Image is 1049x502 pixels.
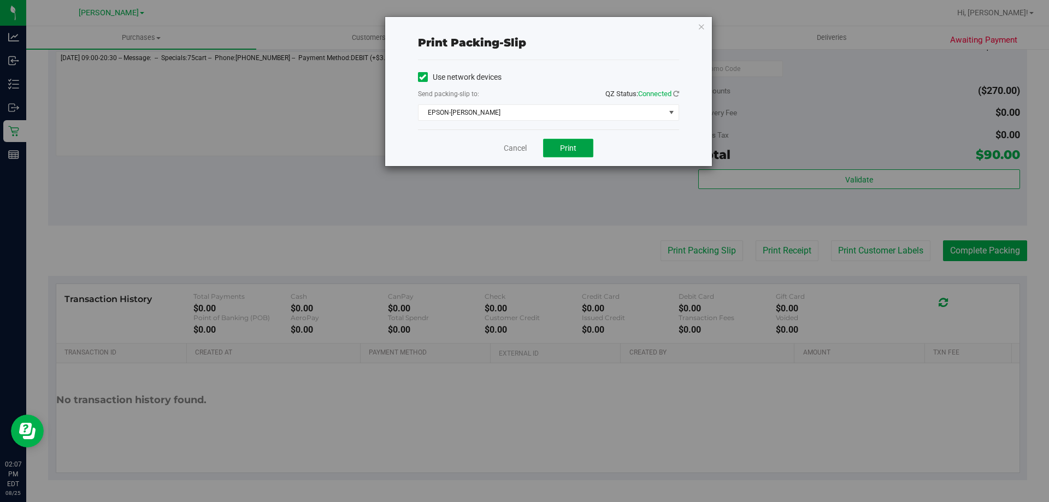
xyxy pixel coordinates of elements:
span: QZ Status: [605,90,679,98]
button: Print [543,139,593,157]
a: Cancel [504,143,527,154]
label: Use network devices [418,72,502,83]
iframe: Resource center [11,415,44,447]
label: Send packing-slip to: [418,89,479,99]
span: Print [560,144,576,152]
span: EPSON-[PERSON_NAME] [419,105,665,120]
span: select [664,105,678,120]
span: Print packing-slip [418,36,526,49]
span: Connected [638,90,671,98]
